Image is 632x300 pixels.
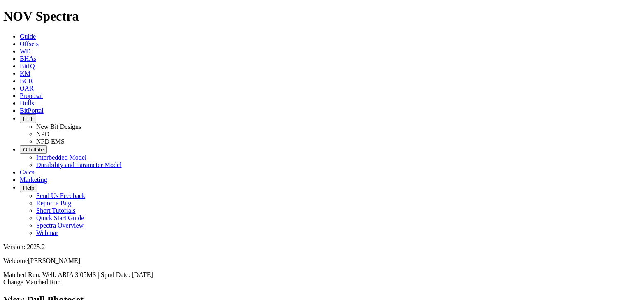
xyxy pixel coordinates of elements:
a: Calcs [20,169,35,176]
a: NPD [36,130,49,137]
a: New Bit Designs [36,123,81,130]
p: Welcome [3,257,629,265]
a: BCR [20,77,33,84]
a: Guide [20,33,36,40]
a: BHAs [20,55,36,62]
a: Webinar [36,229,58,236]
a: Proposal [20,92,43,99]
button: OrbitLite [20,145,47,154]
div: Version: 2025.2 [3,243,629,251]
a: Durability and Parameter Model [36,161,122,168]
a: NPD EMS [36,138,65,145]
span: FTT [23,116,33,122]
a: KM [20,70,30,77]
button: Help [20,184,37,192]
a: BitPortal [20,107,44,114]
span: Matched Run: [3,271,41,278]
span: OrbitLite [23,147,44,153]
a: Report a Bug [36,200,71,207]
a: Dulls [20,100,34,107]
h1: NOV Spectra [3,9,629,24]
a: Spectra Overview [36,222,84,229]
a: OAR [20,85,34,92]
a: Interbedded Model [36,154,86,161]
span: Help [23,185,34,191]
a: WD [20,48,31,55]
a: Send Us Feedback [36,192,85,199]
a: BitIQ [20,63,35,70]
a: Short Tutorials [36,207,76,214]
button: FTT [20,114,36,123]
a: Marketing [20,176,47,183]
a: Quick Start Guide [36,214,84,221]
span: [PERSON_NAME] [28,257,80,264]
a: Offsets [20,40,39,47]
a: Change Matched Run [3,279,61,286]
span: Well: ARIA 3 05MS | Spud Date: [DATE] [42,271,153,278]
